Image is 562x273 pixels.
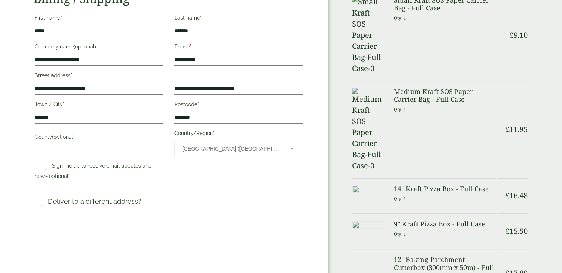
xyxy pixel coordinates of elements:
[394,185,495,193] h3: 14" Kraft Pizza Box - Full Case
[35,70,163,83] label: Street address
[197,101,199,107] abbr: required
[74,44,96,50] span: (optional)
[63,101,65,107] abbr: required
[174,128,303,141] label: Country/Region
[190,44,191,50] abbr: required
[394,15,406,21] small: Qty: 1
[182,141,280,156] span: United Kingdom (UK)
[174,41,303,54] label: Phone
[35,41,163,54] label: Company name
[52,134,75,140] span: (optional)
[505,124,528,134] bdi: 11.95
[71,73,72,78] abbr: required
[394,220,495,228] h3: 9" Kraft Pizza Box - Full Case
[200,15,202,21] abbr: required
[505,191,528,200] bdi: 16.48
[505,226,528,236] bdi: 15.50
[394,231,406,237] small: Qty: 1
[352,88,385,171] img: Medium Kraft SOS Paper Carrier Bag-Full Case-0
[394,196,406,201] small: Qty: 1
[394,107,406,112] small: Qty: 1
[174,99,303,112] label: Postcode
[47,173,70,179] span: (optional)
[48,196,142,206] p: Deliver to a different address?
[505,191,510,200] span: £
[35,13,163,25] label: First name
[510,30,514,40] span: £
[38,162,46,170] input: Sign me up to receive email updates and news(optional)
[505,226,510,236] span: £
[35,99,163,112] label: Town / City
[394,88,495,104] h3: Medium Kraft SOS Paper Carrier Bag - Full Case
[35,163,152,181] label: Sign me up to receive email updates and news
[174,141,303,156] span: Country/Region
[60,15,62,21] abbr: required
[174,13,303,25] label: Last name
[510,30,528,40] bdi: 9.10
[35,132,163,144] label: County
[505,124,510,134] span: £
[213,130,215,136] abbr: required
